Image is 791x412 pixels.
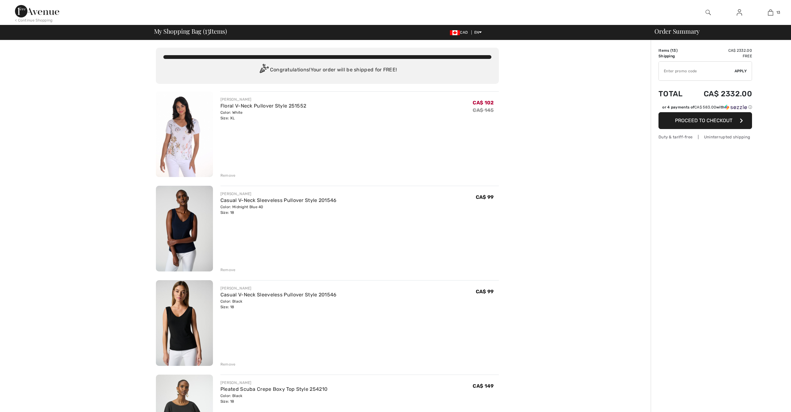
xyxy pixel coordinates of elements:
[735,68,747,74] span: Apply
[776,10,780,15] span: 13
[476,194,494,200] span: CA$ 99
[473,107,494,113] s: CA$ 145
[672,48,676,53] span: 13
[737,9,742,16] img: My Info
[662,104,752,110] div: or 4 payments of with
[220,173,236,178] div: Remove
[220,285,337,291] div: [PERSON_NAME]
[220,197,337,203] a: Casual V-Neck Sleeveless Pullover Style 201546
[690,83,752,104] td: CA$ 2332.00
[220,103,306,109] a: Floral V-Neck Pullover Style 251552
[659,62,735,80] input: Promo code
[658,53,690,59] td: Shipping
[220,393,327,404] div: Color: Black Size: 18
[156,280,213,366] img: Casual V-Neck Sleeveless Pullover Style 201546
[474,30,482,35] span: EN
[205,26,210,35] span: 13
[163,64,491,76] div: Congratulations! Your order will be shipped for FREE!
[694,105,716,109] span: CA$ 583.00
[220,204,337,215] div: Color: Midnight Blue 40 Size: 18
[658,48,690,53] td: Items ( )
[220,292,337,298] a: Casual V-Neck Sleeveless Pullover Style 201546
[732,9,747,17] a: Sign In
[706,9,711,16] img: search the website
[658,83,690,104] td: Total
[476,289,494,295] span: CA$ 99
[156,186,213,271] img: Casual V-Neck Sleeveless Pullover Style 201546
[658,134,752,140] div: Duty & tariff-free | Uninterrupted shipping
[154,28,227,34] span: My Shopping Bag ( Items)
[755,9,786,16] a: 13
[768,9,773,16] img: My Bag
[220,380,327,386] div: [PERSON_NAME]
[675,117,732,123] span: Proceed to Checkout
[725,104,747,110] img: Sezzle
[690,53,752,59] td: Free
[658,112,752,129] button: Proceed to Checkout
[15,5,59,17] img: 1ère Avenue
[220,191,337,197] div: [PERSON_NAME]
[220,362,236,367] div: Remove
[220,110,306,121] div: Color: White Size: XL
[258,64,270,76] img: Congratulation2.svg
[658,104,752,112] div: or 4 payments ofCA$ 583.00withSezzle Click to learn more about Sezzle
[15,17,53,23] div: < Continue Shopping
[220,386,327,392] a: Pleated Scuba Crepe Boxy Top Style 254210
[220,299,337,310] div: Color: Black Size: 18
[156,91,213,177] img: Floral V-Neck Pullover Style 251552
[220,97,306,102] div: [PERSON_NAME]
[647,28,787,34] div: Order Summary
[450,30,460,35] img: Canadian Dollar
[473,383,494,389] span: CA$ 149
[220,267,236,273] div: Remove
[690,48,752,53] td: CA$ 2332.00
[450,30,470,35] span: CAD
[473,100,494,106] span: CA$ 102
